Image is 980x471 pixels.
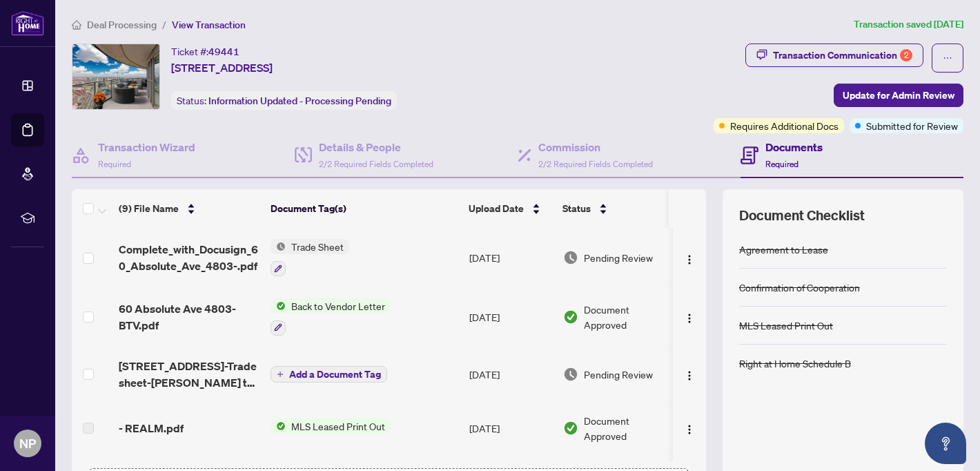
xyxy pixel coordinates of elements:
[854,17,963,32] article: Transaction saved [DATE]
[563,421,578,436] img: Document Status
[72,44,159,109] img: IMG-W12288814_1.jpg
[684,370,695,381] img: Logo
[464,402,558,454] td: [DATE]
[773,44,912,66] div: Transaction Communication
[464,347,558,402] td: [DATE]
[271,239,286,254] img: Status Icon
[866,118,958,133] span: Submitted for Review
[584,302,669,332] span: Document Approved
[900,49,912,61] div: 2
[943,53,952,63] span: ellipsis
[739,356,851,371] div: Right at Home Schedule B
[739,318,833,333] div: MLS Leased Print Out
[584,413,669,443] span: Document Approved
[87,19,157,31] span: Deal Processing
[271,366,387,383] button: Add a Document Tag
[113,189,265,228] th: (9) File Name
[562,201,591,216] span: Status
[119,241,259,274] span: Complete_with_Docusign_60_Absolute_Ave_4803-.pdf
[98,159,131,169] span: Required
[208,95,391,107] span: Information Updated - Processing Pending
[271,365,387,383] button: Add a Document Tag
[678,417,700,439] button: Logo
[765,159,798,169] span: Required
[271,298,286,314] img: Status Icon
[19,434,36,453] span: NP
[843,84,954,106] span: Update for Admin Review
[730,118,839,133] span: Requires Additional Docs
[98,139,195,155] h4: Transaction Wizard
[171,44,239,59] div: Ticket #:
[563,367,578,382] img: Document Status
[684,313,695,324] img: Logo
[286,298,391,314] span: Back to Vendor Letter
[162,17,166,32] li: /
[584,367,653,382] span: Pending Review
[557,189,674,228] th: Status
[739,242,828,257] div: Agreement to Lease
[271,298,391,336] button: Status IconBack to Vendor Letter
[463,189,557,228] th: Upload Date
[739,206,865,225] span: Document Checklist
[286,239,349,254] span: Trade Sheet
[563,309,578,325] img: Document Status
[172,19,246,31] span: View Transaction
[271,239,349,276] button: Status IconTrade Sheet
[119,420,184,436] span: - REALM.pdf
[678,363,700,385] button: Logo
[584,250,653,265] span: Pending Review
[286,419,391,434] span: MLS Leased Print Out
[271,419,286,434] img: Status Icon
[72,20,81,30] span: home
[277,371,284,378] span: plus
[834,84,963,107] button: Update for Admin Review
[289,369,381,379] span: Add a Document Tag
[684,424,695,435] img: Logo
[678,306,700,328] button: Logo
[11,10,44,36] img: logo
[464,287,558,347] td: [DATE]
[745,44,923,67] button: Transaction Communication2
[119,201,179,216] span: (9) File Name
[271,419,391,434] button: Status IconMLS Leased Print Out
[678,247,700,269] button: Logo
[739,280,860,295] div: Confirmation of Cooperation
[119,300,259,334] span: 60 Absolute Ave 4803-BTV.pdf
[684,254,695,265] img: Logo
[265,189,463,228] th: Document Tag(s)
[538,139,653,155] h4: Commission
[171,59,273,76] span: [STREET_ADDRESS]
[469,201,524,216] span: Upload Date
[119,358,259,391] span: [STREET_ADDRESS]-Trade sheet-[PERSON_NAME] to review.pdf
[208,46,239,58] span: 49441
[925,423,966,464] button: Open asap
[464,228,558,287] td: [DATE]
[538,159,653,169] span: 2/2 Required Fields Completed
[319,139,433,155] h4: Details & People
[563,250,578,265] img: Document Status
[319,159,433,169] span: 2/2 Required Fields Completed
[171,91,397,110] div: Status:
[765,139,823,155] h4: Documents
